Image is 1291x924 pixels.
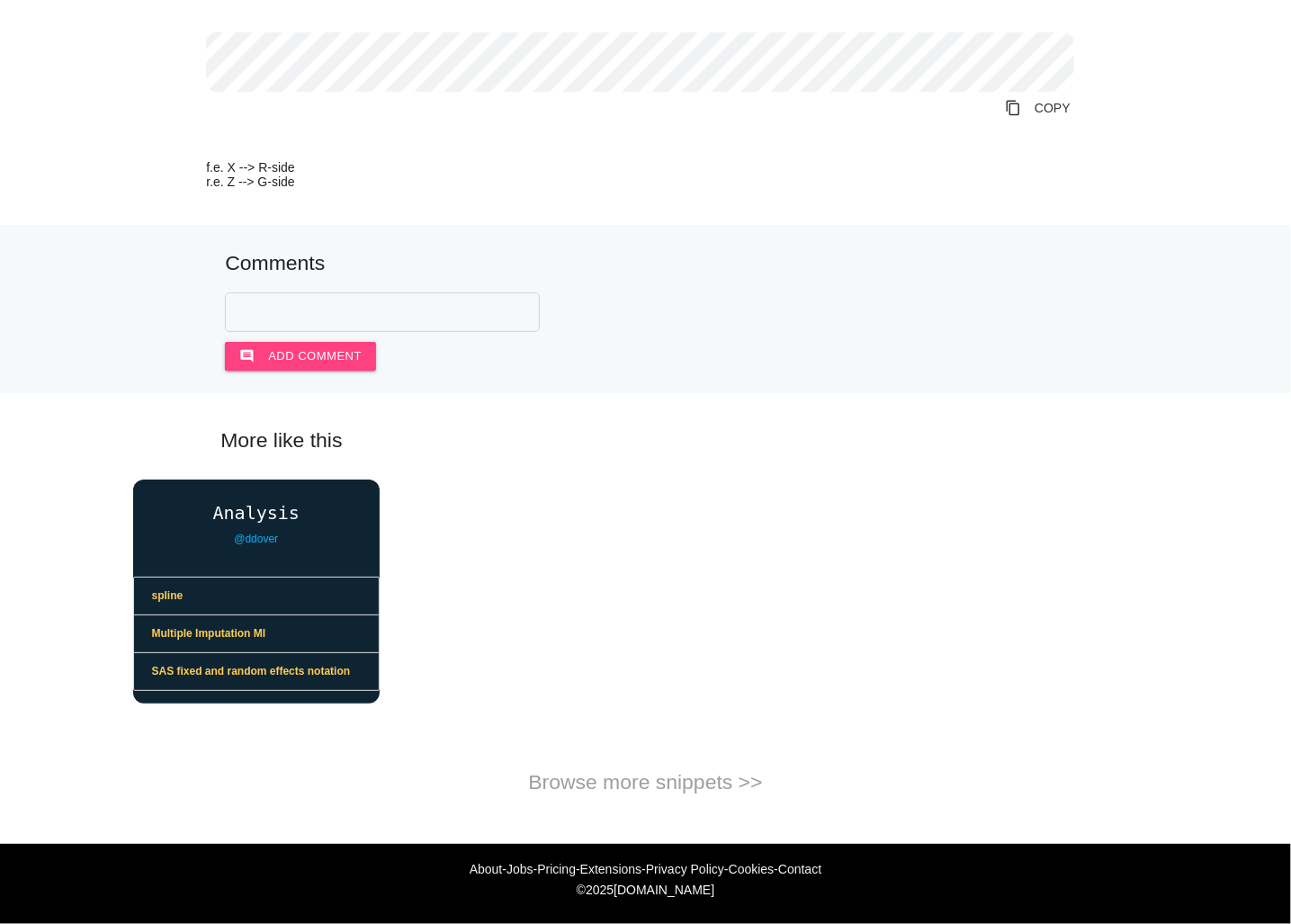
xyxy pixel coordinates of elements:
[134,615,380,653] a: Multiple Imputation MI
[133,503,381,523] a: Analysis
[234,533,278,545] a: @ddover
[9,862,1282,876] div: - - - - - -
[991,92,1085,124] a: Copy to Clipboard
[200,883,1091,897] div: © [DOMAIN_NAME]
[580,862,641,876] a: Extensions
[225,342,376,371] button: commentAdd comment
[225,252,1066,274] h5: Comments
[134,653,380,690] a: SAS fixed and random effects notation
[193,429,1098,452] h5: More like this
[586,883,614,897] span: 2025
[134,578,380,615] a: spline
[778,862,821,876] a: Contact
[507,862,533,876] a: Jobs
[239,342,255,371] i: comment
[646,862,724,876] a: Privacy Policy
[1005,92,1021,124] i: content_copy
[537,862,576,876] a: Pricing
[470,862,503,876] a: About
[206,160,1085,189] p: f.e. X --> R-side r.e. Z --> G-side
[729,862,775,876] a: Cookies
